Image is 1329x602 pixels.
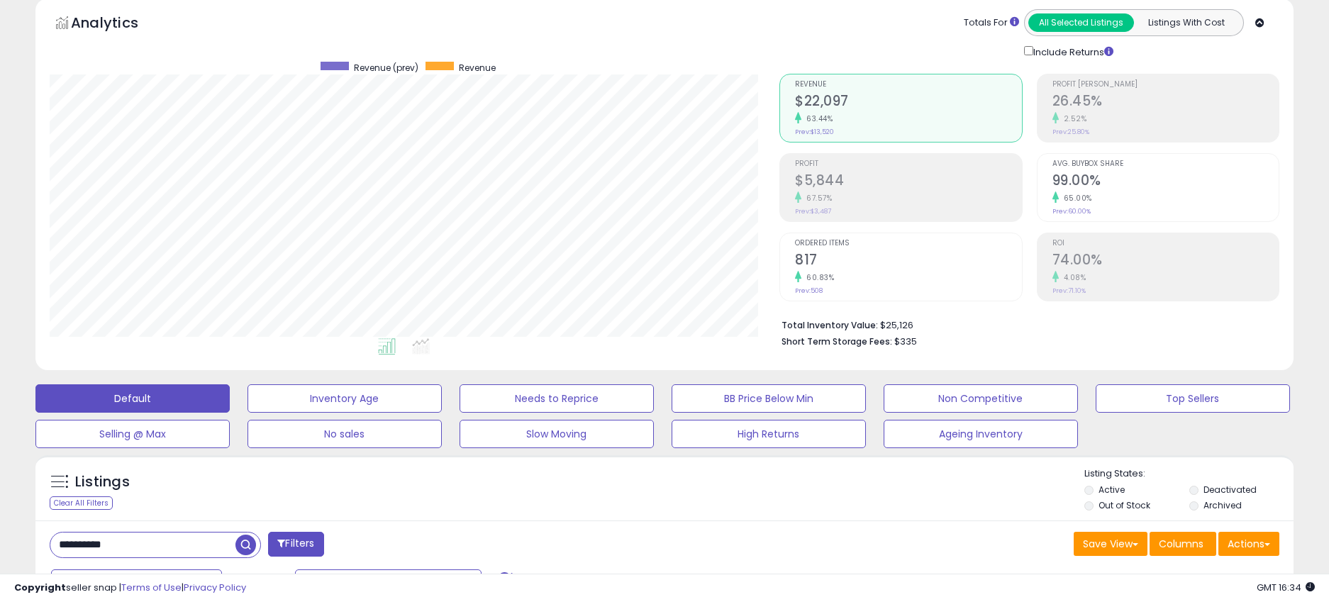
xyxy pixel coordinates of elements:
small: 2.52% [1059,113,1087,124]
span: Columns [1159,537,1203,551]
small: Prev: 508 [795,286,823,295]
button: Columns [1150,532,1216,556]
h2: $22,097 [795,93,1022,112]
span: Revenue [795,81,1022,89]
button: Needs to Reprice [460,384,654,413]
li: $25,126 [782,316,1269,333]
h2: $5,844 [795,172,1022,191]
button: Listings With Cost [1133,13,1239,32]
label: Archived [1203,499,1242,511]
small: Prev: $3,487 [795,207,831,216]
small: 65.00% [1059,193,1092,204]
p: Listing States: [1084,467,1294,481]
button: Slow Moving [460,420,654,448]
a: Terms of Use [121,581,182,594]
button: Non Competitive [884,384,1078,413]
label: Active [1099,484,1125,496]
label: Deactivated [1203,484,1257,496]
button: Inventory Age [248,384,442,413]
button: Default [35,384,230,413]
span: Avg. Buybox Share [1052,160,1279,168]
small: 4.08% [1059,272,1086,283]
span: 2025-10-14 16:34 GMT [1257,581,1315,594]
span: Ordered Items [795,240,1022,247]
h2: 74.00% [1052,252,1279,271]
span: Revenue [459,62,496,74]
div: Clear All Filters [50,496,113,510]
small: 60.83% [801,272,834,283]
div: seller snap | | [14,581,246,595]
button: Top Sellers [1096,384,1290,413]
button: Ageing Inventory [884,420,1078,448]
span: Profit [PERSON_NAME] [1052,81,1279,89]
h2: 817 [795,252,1022,271]
button: High Returns [672,420,866,448]
div: Include Returns [1013,43,1130,60]
small: 67.57% [801,193,832,204]
button: Selling @ Max [35,420,230,448]
button: Filters [268,532,323,557]
button: Actions [1218,532,1279,556]
button: No sales [248,420,442,448]
a: Privacy Policy [184,581,246,594]
b: Total Inventory Value: [782,319,878,331]
h2: 26.45% [1052,93,1279,112]
small: 63.44% [801,113,833,124]
b: Short Term Storage Fees: [782,335,892,347]
label: Out of Stock [1099,499,1150,511]
span: Revenue (prev) [354,62,418,74]
div: Totals For [964,16,1019,30]
button: Save View [1074,532,1147,556]
small: Prev: 25.80% [1052,128,1089,136]
h2: 99.00% [1052,172,1279,191]
button: Aug-01 - Oct-13 (74 Days) [51,569,222,593]
button: All Selected Listings [1028,13,1134,32]
span: $335 [894,335,917,348]
h5: Analytics [71,13,166,36]
span: ROI [1052,240,1279,247]
strong: Copyright [14,581,66,594]
h5: Listings [75,472,130,492]
span: Profit [795,160,1022,168]
small: Prev: $13,520 [795,128,834,136]
button: May-19 - [DATE]-31 (74 Days) [295,569,482,593]
small: Prev: 71.10% [1052,286,1086,295]
small: Prev: 60.00% [1052,207,1091,216]
button: BB Price Below Min [672,384,866,413]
